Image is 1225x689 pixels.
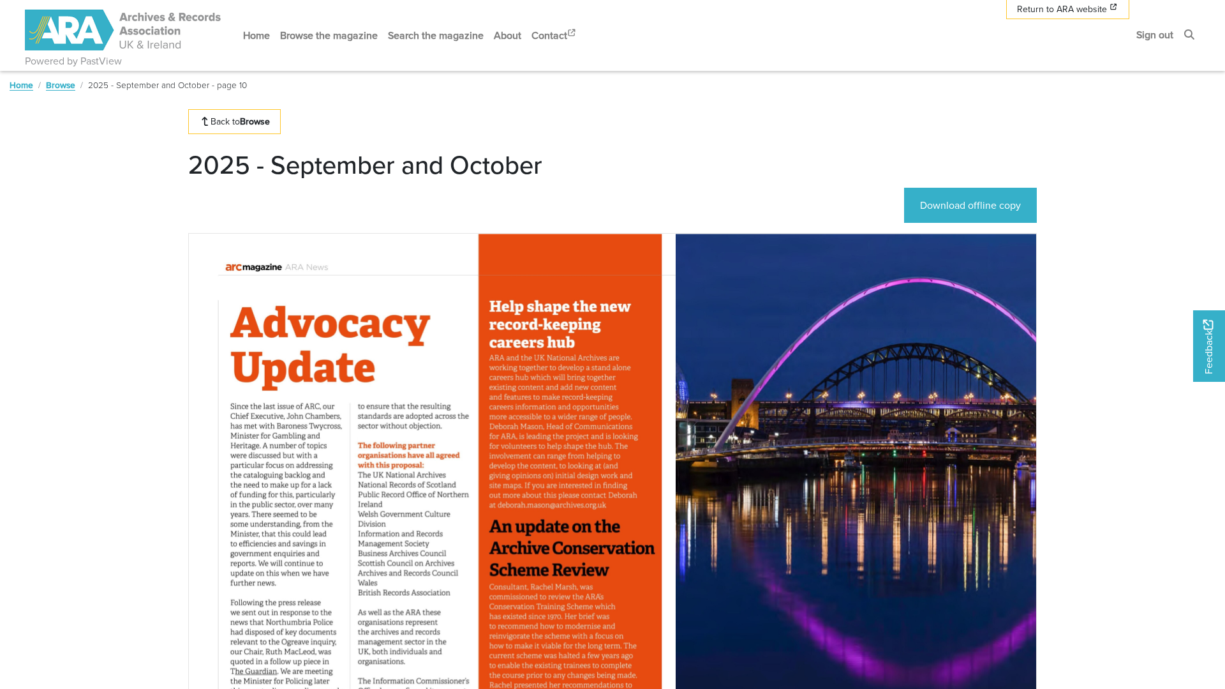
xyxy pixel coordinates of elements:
a: Contact [526,19,583,52]
a: Browse [46,79,75,91]
a: Home [238,19,275,52]
a: Search the magazine [383,19,489,52]
span: 2025 - September and October - page 10 [88,79,247,91]
a: Powered by PastView [25,54,122,69]
a: Download offline copy [904,188,1037,223]
a: Would you like to provide feedback? [1193,310,1225,382]
span: Return to ARA website [1017,3,1107,16]
a: Home [10,79,33,91]
span: Feedback [1201,319,1216,374]
a: Back toBrowse [188,109,281,134]
a: Sign out [1131,18,1178,52]
h1: 2025 - September and October [188,149,542,180]
a: ARA - ARC Magazine | Powered by PastView logo [25,3,223,58]
strong: Browse [240,115,270,128]
img: ARA - ARC Magazine | Powered by PastView [25,10,223,50]
a: About [489,19,526,52]
a: Browse the magazine [275,19,383,52]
